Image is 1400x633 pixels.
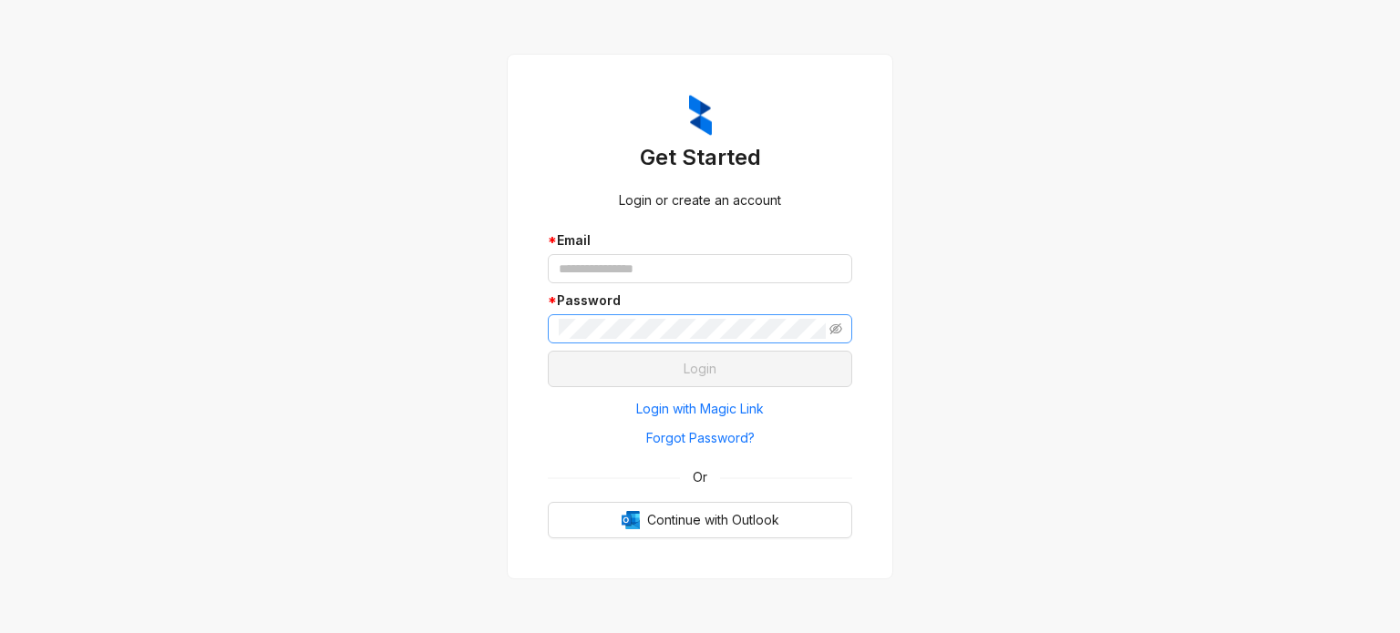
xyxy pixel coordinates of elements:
[636,399,764,419] span: Login with Magic Link
[548,291,852,311] div: Password
[548,394,852,424] button: Login with Magic Link
[548,502,852,538] button: OutlookContinue with Outlook
[829,322,842,335] span: eye-invisible
[548,424,852,453] button: Forgot Password?
[548,351,852,387] button: Login
[680,467,720,487] span: Or
[548,190,852,210] div: Login or create an account
[647,510,779,530] span: Continue with Outlook
[646,428,755,448] span: Forgot Password?
[622,511,640,529] img: Outlook
[689,95,712,137] img: ZumaIcon
[548,230,852,250] div: Email
[548,143,852,172] h3: Get Started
